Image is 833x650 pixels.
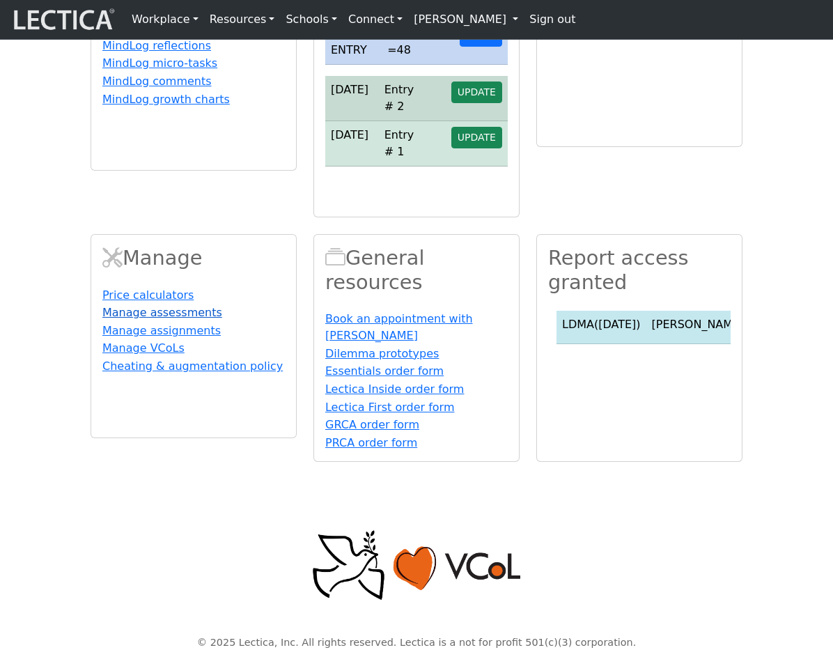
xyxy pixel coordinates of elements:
td: NEW ENTRY [325,20,382,65]
a: Manage assignments [102,324,221,337]
span: 48 [397,43,411,56]
a: [PERSON_NAME] [408,6,524,33]
a: MindLog reflections [102,39,211,52]
span: [DATE] [331,83,368,96]
a: Connect [343,6,408,33]
h2: Report access granted [548,246,731,294]
a: Price calculators [102,288,194,302]
h2: Manage [102,246,285,270]
a: Lectica Inside order form [325,382,464,396]
span: Resources [325,246,345,270]
img: Peace, love, VCoL [309,529,524,602]
a: MindLog growth charts [102,93,230,106]
a: Sign out [524,6,581,33]
button: UPDATE [451,82,502,103]
a: Cheating & augmentation policy [102,359,283,373]
a: Dilemma prototypes [325,347,439,360]
span: [DATE] [331,128,368,141]
a: Lectica First order form [325,401,455,414]
a: GRCA order form [325,418,419,431]
a: MindLog micro-tasks [102,56,217,70]
td: Remaining = [382,20,454,65]
td: Entry # 1 [379,121,421,167]
a: Workplace [126,6,204,33]
img: lecticalive [10,6,115,33]
a: MindLog comments [102,75,212,88]
a: Book an appointment with [PERSON_NAME] [325,312,473,342]
span: UPDATE [458,86,496,98]
span: ([DATE]) [594,318,641,331]
a: Manage assessments [102,306,222,319]
td: Entry # 2 [379,76,421,121]
div: [PERSON_NAME] [652,316,745,333]
a: Resources [204,6,281,33]
button: UPDATE [451,127,502,148]
a: Schools [280,6,343,33]
span: Manage [102,246,123,270]
h2: General resources [325,246,508,294]
a: PRCA order form [325,436,417,449]
a: Manage VCoLs [102,341,185,355]
span: UPDATE [458,132,496,143]
td: LDMA [556,311,646,344]
a: Essentials order form [325,364,444,378]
